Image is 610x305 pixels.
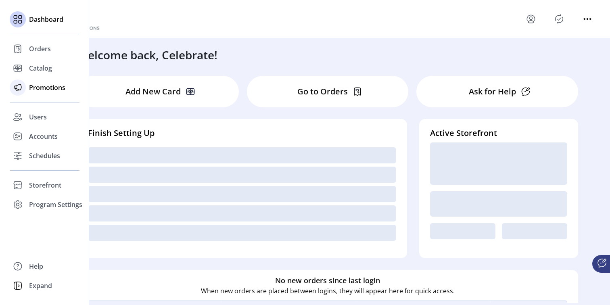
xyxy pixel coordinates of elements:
p: Go to Orders [297,86,348,98]
p: Ask for Help [469,86,516,98]
span: Promotions [29,83,65,92]
span: Catalog [29,63,52,73]
span: Orders [29,44,51,54]
h6: No new orders since last login [275,275,380,286]
button: menu [524,13,537,25]
p: Add New Card [125,86,181,98]
span: Expand [29,281,52,290]
span: Accounts [29,132,58,141]
p: When new orders are placed between logins, they will appear here for quick access. [201,286,455,296]
button: Publisher Panel [553,13,566,25]
span: Storefront [29,180,61,190]
span: Program Settings [29,200,82,209]
h4: Active Storefront [430,127,567,139]
span: Users [29,112,47,122]
h3: Welcome back, Celebrate! [77,46,217,63]
button: menu [581,13,594,25]
h4: Finish Setting Up [88,127,396,139]
span: Help [29,261,43,271]
span: Dashboard [29,15,63,24]
span: Schedules [29,151,60,161]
